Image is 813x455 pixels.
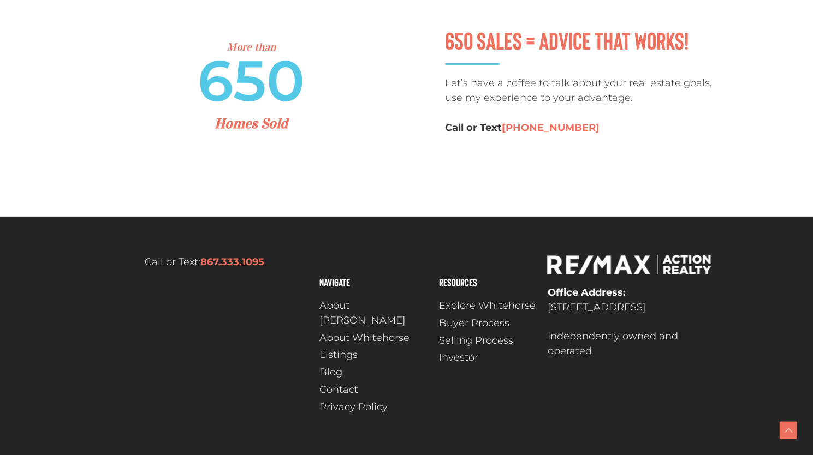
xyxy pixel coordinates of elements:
[445,76,713,105] p: Let’s have a coffee to talk about your real estate goals, use my experience to your advantage.
[547,285,712,358] p: [STREET_ADDRESS] Independently owned and operated
[445,28,713,52] h2: 650 sales = advice that works!
[319,365,342,380] span: Blog
[438,298,535,313] span: Explore Whitehorse
[319,298,428,328] a: About [PERSON_NAME]
[104,109,398,137] div: Homes Sold
[101,255,308,270] p: Call or Text:
[319,331,409,345] span: About Whitehorse
[319,382,358,397] span: Contact
[319,400,387,415] span: Privacy Policy
[438,316,509,331] span: Buyer Process
[445,122,600,134] strong: Call or Text
[319,348,357,362] span: Listings
[438,316,536,331] a: Buyer Process
[319,348,428,362] a: Listings
[319,331,428,345] a: About Whitehorse
[438,277,536,288] h4: Resources
[502,122,600,134] a: [PHONE_NUMBER]
[547,286,625,298] strong: Office Address:
[319,365,428,380] a: Blog
[319,400,428,415] a: Privacy Policy
[438,333,536,348] a: Selling Process
[438,298,536,313] a: Explore Whitehorse
[319,277,428,288] h4: Navigate
[438,350,536,365] a: Investor
[438,350,478,365] span: Investor
[319,382,428,397] a: Contact
[200,256,264,268] a: 867.333.1095
[104,41,398,52] p: More than
[438,333,513,348] span: Selling Process
[198,52,305,109] span: 650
